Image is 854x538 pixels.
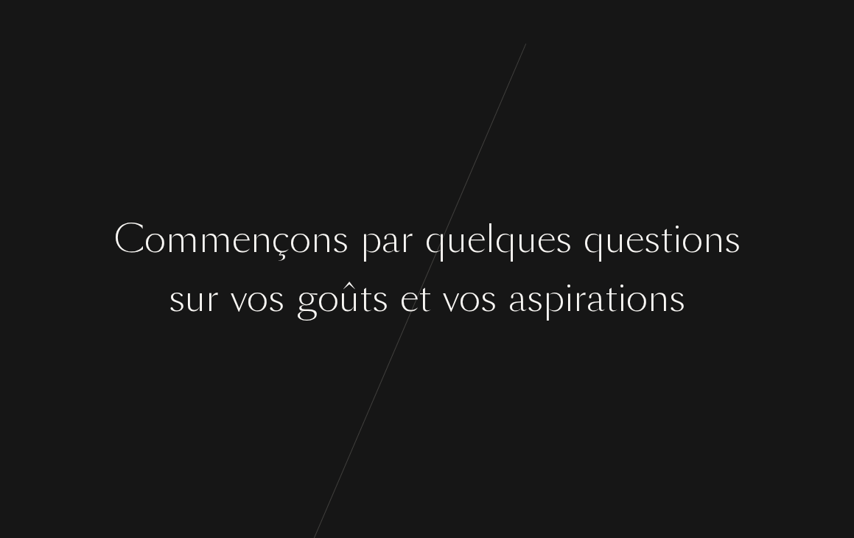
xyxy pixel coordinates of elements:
div: i [673,212,682,268]
div: s [372,271,388,326]
div: e [467,212,486,268]
div: s [724,212,741,268]
div: o [682,212,703,268]
div: t [660,212,673,268]
div: s [644,212,660,268]
div: l [486,212,495,268]
div: o [318,271,339,326]
div: s [556,212,572,268]
div: i [564,271,573,326]
div: i [617,271,626,326]
div: v [231,271,247,326]
div: m [199,212,232,268]
div: t [605,271,617,326]
div: ç [272,212,290,268]
div: u [447,212,467,268]
div: o [247,271,268,326]
div: q [425,212,447,268]
div: o [290,212,311,268]
div: e [537,212,556,268]
div: q [584,212,605,268]
div: o [144,212,166,268]
div: û [339,271,360,326]
div: r [400,212,413,268]
div: a [508,271,527,326]
div: n [311,212,332,268]
div: a [587,271,605,326]
div: a [382,212,400,268]
div: o [626,271,648,326]
div: s [480,271,497,326]
div: t [419,271,431,326]
div: C [114,212,144,268]
div: n [703,212,724,268]
div: e [232,212,251,268]
div: e [626,212,644,268]
div: s [527,271,543,326]
div: q [495,212,517,268]
div: o [459,271,480,326]
div: m [166,212,199,268]
div: n [648,271,669,326]
div: u [605,212,626,268]
div: t [360,271,372,326]
div: n [251,212,272,268]
div: r [573,271,587,326]
div: g [296,271,318,326]
div: s [268,271,284,326]
div: u [517,212,537,268]
div: p [543,271,564,326]
div: s [669,271,685,326]
div: p [360,212,382,268]
div: s [332,212,349,268]
div: r [206,271,219,326]
div: e [400,271,419,326]
div: u [185,271,206,326]
div: v [443,271,459,326]
div: s [169,271,185,326]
